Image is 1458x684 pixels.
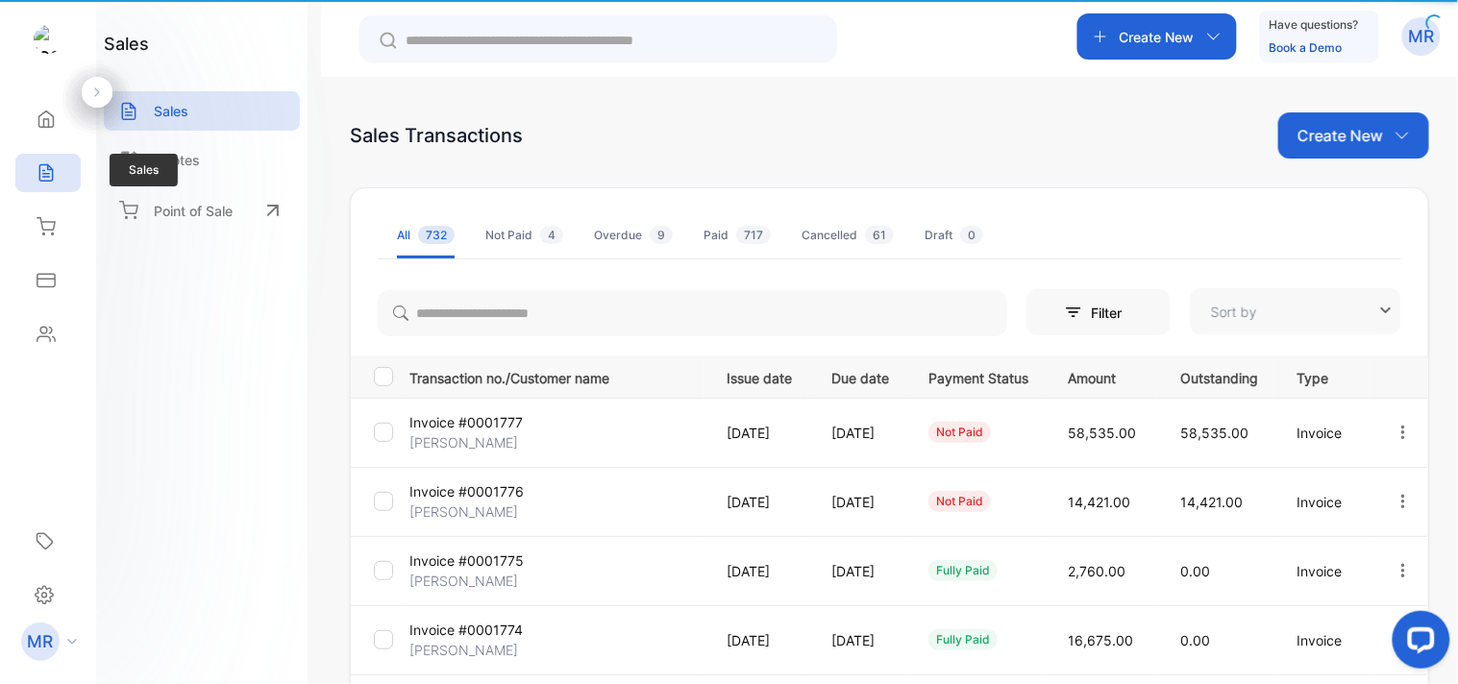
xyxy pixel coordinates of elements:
[1068,563,1125,579] span: 2,760.00
[34,25,62,54] img: logo
[1068,494,1130,510] span: 14,421.00
[928,422,991,443] div: not paid
[110,154,178,186] span: Sales
[802,227,894,244] div: Cancelled
[350,121,523,150] div: Sales Transactions
[1068,632,1133,648] span: 16,675.00
[960,226,983,244] span: 0
[1297,364,1354,388] p: Type
[831,561,889,581] p: [DATE]
[154,201,233,221] p: Point of Sale
[1180,494,1243,510] span: 14,421.00
[1091,303,1133,323] p: Filter
[104,140,300,180] a: Quotes
[727,492,792,512] p: [DATE]
[1180,563,1210,579] span: 0.00
[1077,13,1237,60] button: Create New
[1297,423,1354,443] p: Invoice
[540,226,563,244] span: 4
[928,560,998,581] div: fully paid
[104,91,300,131] a: Sales
[1190,288,1401,334] button: Sort by
[409,432,518,452] p: [PERSON_NAME]
[594,227,673,244] div: Overdue
[1297,492,1354,512] p: Invoice
[409,364,703,388] p: Transaction no./Customer name
[409,501,518,522] p: [PERSON_NAME]
[831,364,889,388] p: Due date
[1297,561,1354,581] p: Invoice
[650,226,673,244] span: 9
[409,550,524,571] p: Invoice #0001775
[831,423,889,443] p: [DATE]
[727,630,792,650] p: [DATE]
[925,227,983,244] div: Draft
[831,630,889,650] p: [DATE]
[28,629,54,654] p: MR
[1180,632,1210,648] span: 0.00
[418,226,455,244] span: 732
[409,640,518,660] p: [PERSON_NAME]
[397,227,455,244] div: All
[485,227,563,244] div: Not Paid
[1402,13,1441,60] button: MR
[409,620,523,640] p: Invoice #0001774
[154,150,200,170] p: Quotes
[1377,603,1458,684] iframe: LiveChat chat widget
[1180,425,1248,441] span: 58,535.00
[1180,364,1258,388] p: Outstanding
[704,227,771,244] div: Paid
[1120,27,1195,47] p: Create New
[1278,112,1429,159] button: Create New
[865,226,894,244] span: 61
[409,481,524,501] p: Invoice #0001776
[727,561,792,581] p: [DATE]
[727,364,792,388] p: Issue date
[1026,289,1171,335] button: Filter
[1297,124,1383,147] p: Create New
[1297,630,1354,650] p: Invoice
[928,491,991,512] div: not paid
[409,571,518,591] p: [PERSON_NAME]
[1068,425,1136,441] span: 58,535.00
[1211,302,1257,322] p: Sort by
[1409,24,1435,49] p: MR
[928,629,998,650] div: fully paid
[1270,15,1359,35] p: Have questions?
[154,101,188,121] p: Sales
[831,492,889,512] p: [DATE]
[104,189,300,232] a: Point of Sale
[1068,364,1141,388] p: Amount
[727,423,792,443] p: [DATE]
[104,31,149,57] h1: sales
[928,364,1028,388] p: Payment Status
[409,412,523,432] p: Invoice #0001777
[736,226,771,244] span: 717
[1270,40,1343,55] a: Book a Demo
